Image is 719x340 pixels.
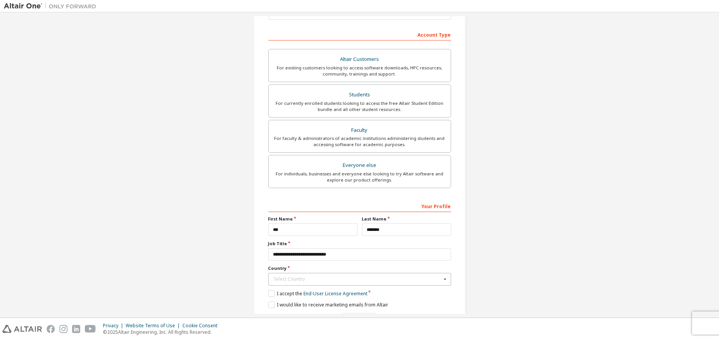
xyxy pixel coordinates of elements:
[268,265,451,271] label: Country
[103,329,222,335] p: © 2025 Altair Engineering, Inc. All Rights Reserved.
[85,325,96,333] img: youtube.svg
[268,200,451,212] div: Your Profile
[273,100,446,113] div: For currently enrolled students looking to access the free Altair Student Edition bundle and all ...
[273,65,446,77] div: For existing customers looking to access software downloads, HPC resources, community, trainings ...
[268,216,357,222] label: First Name
[103,323,126,329] div: Privacy
[273,89,446,100] div: Students
[303,290,367,297] a: End-User License Agreement
[268,313,451,324] div: Read and acccept EULA to continue
[72,325,80,333] img: linkedin.svg
[126,323,182,329] div: Website Terms of Use
[47,325,55,333] img: facebook.svg
[4,2,100,10] img: Altair One
[273,160,446,171] div: Everyone else
[2,325,42,333] img: altair_logo.svg
[273,125,446,136] div: Faculty
[273,171,446,183] div: For individuals, businesses and everyone else looking to try Altair software and explore our prod...
[273,54,446,65] div: Altair Customers
[59,325,67,333] img: instagram.svg
[268,301,388,308] label: I would like to receive marketing emails from Altair
[274,277,441,281] div: Select Country
[273,135,446,148] div: For faculty & administrators of academic institutions administering students and accessing softwa...
[268,241,451,247] label: Job Title
[268,28,451,40] div: Account Type
[362,216,451,222] label: Last Name
[182,323,222,329] div: Cookie Consent
[268,290,367,297] label: I accept the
